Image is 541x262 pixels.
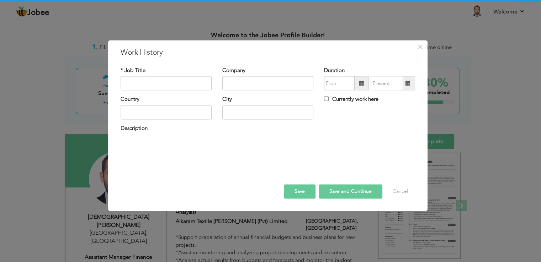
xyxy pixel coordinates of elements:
label: Currently work here [324,96,378,103]
label: * Job Title [121,67,145,74]
span: × [417,40,423,53]
label: Description [121,125,148,132]
button: Save [284,185,315,199]
input: Currently work here [324,97,329,101]
label: Company [222,67,245,74]
h3: Work History [121,47,415,58]
input: From [324,76,355,91]
label: Duration [324,67,345,74]
input: Present [371,76,403,91]
button: Close [414,41,426,53]
button: Save and Continue [319,185,382,199]
label: Country [121,96,139,103]
label: City [222,96,232,103]
button: Cancel [386,185,415,199]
